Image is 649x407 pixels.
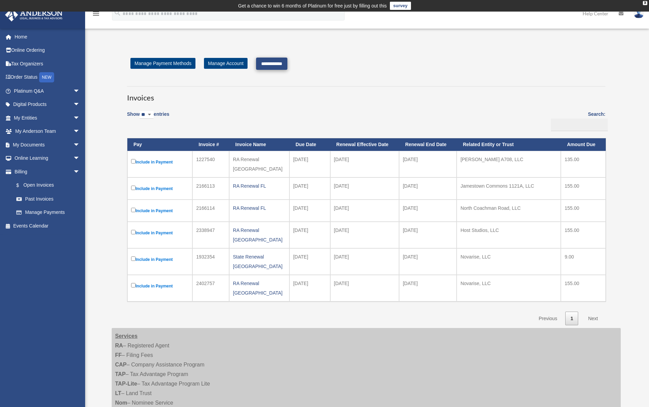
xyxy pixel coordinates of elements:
i: search [114,9,121,17]
a: Platinum Q&Aarrow_drop_down [5,84,90,98]
td: [DATE] [399,151,457,177]
th: Due Date: activate to sort column ascending [289,138,330,151]
th: Invoice Name: activate to sort column ascending [229,138,289,151]
td: 1932354 [192,248,229,275]
td: [DATE] [399,275,457,301]
strong: TAP [115,371,126,377]
a: Online Learningarrow_drop_down [5,152,90,165]
a: My Entitiesarrow_drop_down [5,111,90,125]
a: Past Invoices [10,192,87,206]
div: RA Renewal FL [233,203,286,213]
td: [DATE] [289,151,330,177]
span: arrow_drop_down [73,152,87,166]
span: arrow_drop_down [73,125,87,139]
input: Include in Payment [131,159,136,163]
div: Get a chance to win 6 months of Platinum for free just by filling out this [238,2,387,10]
div: Domain Overview [26,40,61,45]
td: [DATE] [330,275,399,301]
a: Manage Payment Methods [130,58,195,69]
img: User Pic [634,9,644,18]
div: RA Renewal [GEOGRAPHIC_DATA] [233,279,286,298]
div: NEW [39,72,54,82]
strong: RA [115,343,123,348]
a: Manage Payments [10,206,87,219]
a: Order StatusNEW [5,71,90,84]
div: v 4.0.25 [19,11,33,16]
td: [DATE] [399,177,457,200]
input: Search: [551,119,608,131]
th: Renewal Effective Date: activate to sort column ascending [330,138,399,151]
span: arrow_drop_down [73,138,87,152]
td: [PERSON_NAME] A708, LLC [457,151,561,177]
label: Search: [549,110,605,131]
span: arrow_drop_down [73,165,87,179]
div: State Renewal [GEOGRAPHIC_DATA] [233,252,286,271]
span: arrow_drop_down [73,84,87,98]
td: 155.00 [561,200,606,222]
input: Include in Payment [131,283,136,287]
a: Digital Productsarrow_drop_down [5,98,90,111]
input: Include in Payment [131,230,136,234]
td: [DATE] [399,200,457,222]
img: website_grey.svg [11,18,16,23]
label: Include in Payment [131,184,189,193]
div: RA Renewal [GEOGRAPHIC_DATA] [233,155,286,174]
td: [DATE] [289,222,330,248]
div: RA Renewal [GEOGRAPHIC_DATA] [233,225,286,245]
a: Online Ordering [5,44,90,57]
th: Pay: activate to sort column descending [127,138,192,151]
a: My Documentsarrow_drop_down [5,138,90,152]
td: [DATE] [330,151,399,177]
label: Include in Payment [131,158,189,166]
a: survey [390,2,411,10]
td: [DATE] [330,177,399,200]
strong: TAP-Lite [115,381,137,387]
span: arrow_drop_down [73,111,87,125]
td: [DATE] [289,200,330,222]
a: Previous [534,312,562,326]
a: 1 [565,312,578,326]
a: Billingarrow_drop_down [5,165,87,178]
td: 2166113 [192,177,229,200]
div: RA Renewal FL [233,181,286,191]
label: Include in Payment [131,282,189,290]
th: Invoice #: activate to sort column ascending [192,138,229,151]
div: Keywords by Traffic [75,40,115,45]
a: Manage Account [204,58,248,69]
a: $Open Invoices [10,178,83,192]
a: Events Calendar [5,219,90,233]
span: arrow_drop_down [73,98,87,112]
td: 135.00 [561,151,606,177]
a: My Anderson Teamarrow_drop_down [5,125,90,138]
label: Show entries [127,110,169,126]
td: [DATE] [289,248,330,275]
td: 2166114 [192,200,229,222]
td: [DATE] [330,222,399,248]
td: 2338947 [192,222,229,248]
img: logo_orange.svg [11,11,16,16]
td: [DATE] [289,275,330,301]
a: Next [583,312,603,326]
input: Include in Payment [131,186,136,190]
a: Home [5,30,90,44]
span: $ [20,181,23,190]
th: Related Entity or Trust: activate to sort column ascending [457,138,561,151]
img: tab_keywords_by_traffic_grey.svg [68,40,73,45]
td: [DATE] [330,200,399,222]
strong: LT [115,390,121,396]
td: 155.00 [561,275,606,301]
img: Anderson Advisors Platinum Portal [3,8,65,21]
td: 1227540 [192,151,229,177]
td: Host Studios, LLC [457,222,561,248]
td: Novarise, LLC [457,248,561,275]
input: Include in Payment [131,256,136,261]
label: Include in Payment [131,229,189,237]
label: Include in Payment [131,255,189,264]
strong: Nom [115,400,127,406]
td: 9.00 [561,248,606,275]
a: Tax Organizers [5,57,90,71]
th: Amount Due: activate to sort column ascending [561,138,606,151]
div: Domain: [DOMAIN_NAME] [18,18,75,23]
img: tab_domain_overview_orange.svg [18,40,24,45]
i: menu [92,10,100,18]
